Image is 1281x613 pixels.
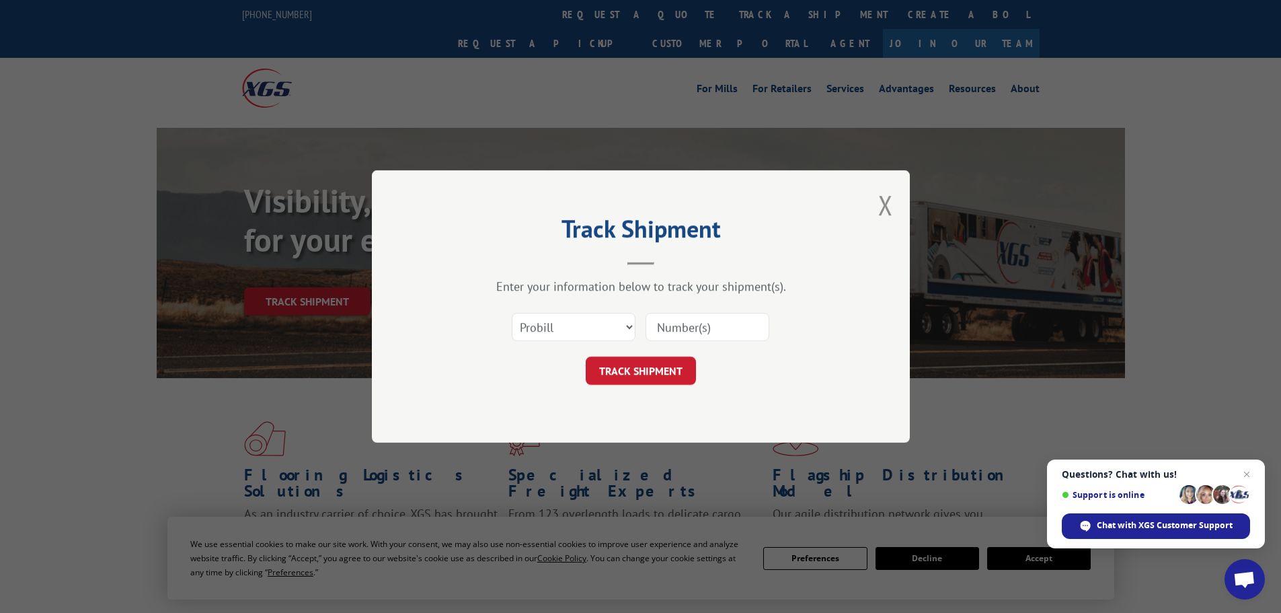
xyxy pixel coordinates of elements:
[439,279,843,294] div: Enter your information below to track your shipment(s).
[1062,513,1250,539] span: Chat with XGS Customer Support
[878,187,893,223] button: Close modal
[1097,519,1233,532] span: Chat with XGS Customer Support
[439,219,843,245] h2: Track Shipment
[1062,490,1175,500] span: Support is online
[646,313,769,341] input: Number(s)
[1225,559,1265,600] a: Open chat
[586,357,696,385] button: TRACK SHIPMENT
[1062,469,1250,480] span: Questions? Chat with us!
